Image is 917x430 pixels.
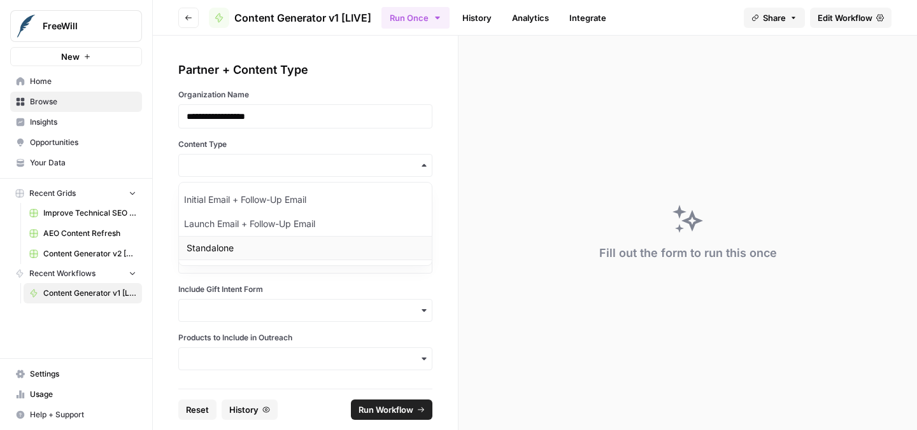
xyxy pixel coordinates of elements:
button: History [222,399,278,420]
a: Browse [10,92,142,112]
button: Help + Support [10,405,142,425]
span: FreeWill [43,20,120,32]
a: Insights [10,112,142,132]
button: Recent Workflows [10,264,142,283]
a: Analytics [504,8,557,28]
span: Content Generator v1 [LIVE] [43,288,136,299]
span: Browse [30,96,136,107]
a: AEO Content Refresh [24,223,142,244]
label: Content Type [178,139,432,150]
a: Edit Workflow [810,8,892,28]
span: Settings [30,368,136,380]
a: Integrate [562,8,614,28]
a: Content Generator v1 [LIVE] [209,8,371,28]
span: Opportunities [30,137,136,148]
a: Your Data [10,153,142,173]
button: New [10,47,142,66]
span: Content Generator v2 [DRAFT] Test [43,248,136,260]
span: Insights [30,116,136,128]
div: Partner + Content Type [178,61,432,79]
div: Launch Email + Follow-Up Email [179,212,432,236]
a: Content Generator v1 [LIVE] [24,283,142,303]
a: Home [10,71,142,92]
label: Organization Name [178,89,432,101]
span: Help + Support [30,409,136,420]
span: Your Data [30,157,136,169]
span: Home [30,76,136,87]
span: Share [763,11,786,24]
span: Run Workflow [359,403,413,416]
div: Fill out the form to run this once [599,244,777,262]
a: Improve Technical SEO for Page [24,203,142,223]
span: Content Generator v1 [LIVE] [234,10,371,25]
button: Recent Grids [10,184,142,203]
span: History [229,403,259,416]
span: Edit Workflow [818,11,872,24]
label: Include Gift Intent Form [178,284,432,295]
img: FreeWill Logo [15,15,38,38]
button: Reset [178,399,217,420]
span: Usage [30,389,136,400]
a: Content Generator v2 [DRAFT] Test [24,244,142,264]
label: Products to Include in Outreach [178,332,432,343]
a: Usage [10,384,142,405]
a: Settings [10,364,142,384]
span: Reset [186,403,209,416]
button: Share [744,8,805,28]
span: Recent Workflows [29,268,96,279]
span: Improve Technical SEO for Page [43,207,136,219]
span: New [61,50,80,63]
button: Workspace: FreeWill [10,10,142,42]
div: Campaign Details [178,385,432,403]
button: Run Once [381,7,450,29]
button: Run Workflow [351,399,432,420]
div: Standalone [179,236,432,260]
span: AEO Content Refresh [43,228,136,239]
a: Opportunities [10,132,142,153]
a: History [455,8,499,28]
div: Initial Email + Follow-Up Email [179,188,432,212]
span: Recent Grids [29,188,76,199]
